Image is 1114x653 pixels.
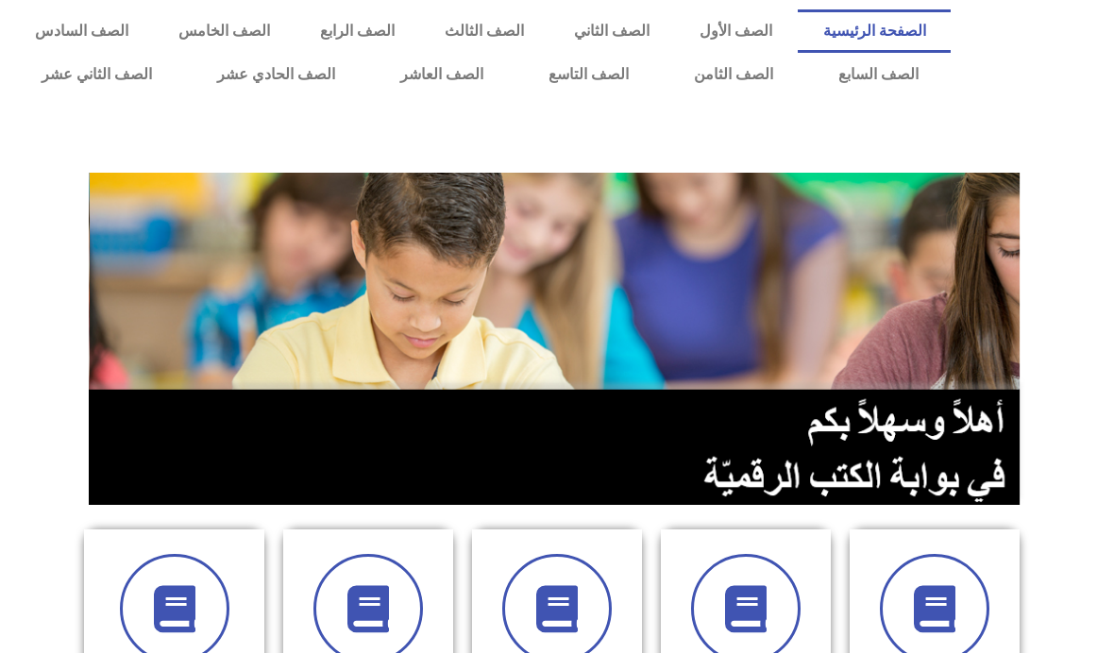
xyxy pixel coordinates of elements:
a: الصف الخامس [153,9,295,53]
a: الصف الأول [675,9,798,53]
a: الصف الثامن [661,53,805,96]
a: الصف السابع [805,53,951,96]
a: الصفحة الرئيسية [798,9,951,53]
a: الصف الثالث [419,9,549,53]
a: الصف الثاني [549,9,675,53]
a: الصف السادس [9,9,153,53]
a: الصف الثاني عشر [9,53,185,96]
a: الصف الرابع [295,9,419,53]
a: الصف التاسع [516,53,662,96]
a: الصف العاشر [368,53,516,96]
a: الصف الحادي عشر [185,53,368,96]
